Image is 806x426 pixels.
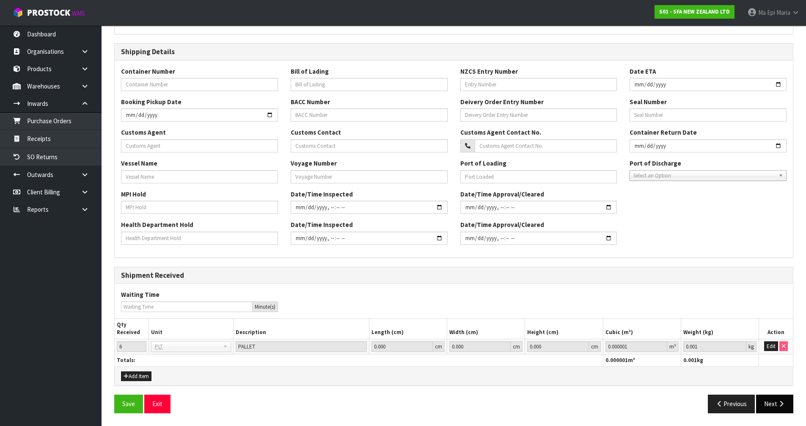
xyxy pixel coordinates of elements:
[291,67,329,76] label: Bill of Lading
[371,341,433,352] input: Length
[776,8,790,17] span: Mana
[121,190,146,199] label: MPI Hold
[121,97,182,106] label: Booking Pickup Date
[681,354,759,366] th: kg
[291,190,353,199] label: Date/Time Inspected
[236,341,367,352] input: Description
[460,67,518,76] label: NZCS Entry Number
[447,319,525,339] th: Width (cm)
[121,170,278,183] input: Vessel Name
[630,139,787,152] input: Container Return Date
[460,78,617,91] input: Entry Number
[121,67,175,76] label: Container Number
[460,128,541,137] label: Customs Agent Contact No.
[149,319,233,339] th: Unit
[475,139,617,152] input: Customs Agent Contact No.
[291,159,337,168] label: Voyage Number
[121,108,278,122] input: Cont. Bookin Date
[605,341,667,352] input: Cubic
[460,201,617,214] input: Date/Time Inspected
[764,341,778,351] button: Edit
[460,220,544,229] label: Date/Time Approval/Cleared
[121,371,151,382] button: Add Item
[681,319,759,339] th: Weight (kg)
[511,341,523,352] div: cm
[460,97,544,106] label: Deivery Order Entry Number
[121,232,278,245] input: Health Department Hold
[144,395,171,413] button: Exit
[291,232,448,245] input: Date/Time Inspected
[460,108,617,122] input: Deivery Order Entry Number
[460,159,506,168] label: Port of Loading
[630,97,667,106] label: Seal Number
[291,78,448,91] input: Bill of Lading
[234,319,369,339] th: Description
[433,341,445,352] div: cm
[291,220,353,229] label: Date/Time Inspected
[746,341,756,352] div: kg
[291,170,448,183] input: Voyage Number
[291,97,330,106] label: BACC Number
[630,108,787,122] input: Seal Number
[460,232,617,245] input: Date/Time Inspected
[756,395,793,413] button: Next
[121,271,787,279] h3: Shipment Received
[155,342,220,352] span: PLT
[758,8,775,17] span: Ma Epi
[27,7,70,18] span: ProStock
[72,9,85,17] small: WMS
[683,357,697,364] span: 0.001
[121,159,157,168] label: Vessel Name
[659,8,730,15] strong: S01 - SFA NEW ZEALAND LTD
[121,201,278,214] input: MPI Hold
[114,395,143,413] button: Save
[121,128,166,137] label: Customs Agent
[683,341,746,352] input: Weight
[525,319,603,339] th: Height (cm)
[633,171,775,181] span: Select an Option
[605,357,628,364] span: 0.000001
[115,319,149,339] th: Qty Received
[460,190,544,199] label: Date/Time Approval/Cleared
[291,108,448,122] input: BACC Number
[115,354,603,366] th: Totals:
[603,354,681,366] th: m³
[121,290,160,299] label: Waiting Time
[291,201,448,214] input: Date/Time Inspected
[121,48,787,56] h3: Shipping Details
[117,341,146,352] input: Qty Received
[121,220,193,229] label: Health Department Hold
[460,170,617,183] input: Port Loaded
[630,67,656,76] label: Date ETA
[121,302,253,312] input: Waiting Time
[527,341,589,352] input: Height
[630,159,681,168] label: Port of Discharge
[121,78,278,91] input: Container Number
[121,139,278,152] input: Customs Agent
[449,341,511,352] input: Width
[253,302,278,312] div: Minute(s)
[369,319,447,339] th: Length (cm)
[589,341,601,352] div: cm
[603,319,681,339] th: Cubic (m³)
[13,7,23,18] img: cube-alt.png
[759,319,793,339] th: Action
[291,139,448,152] input: Customs Contact
[291,128,341,137] label: Customs Contact
[667,341,679,352] div: m³
[630,128,697,137] label: Container Return Date
[655,5,734,19] a: S01 - SFA NEW ZEALAND LTD
[708,395,755,413] button: Previous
